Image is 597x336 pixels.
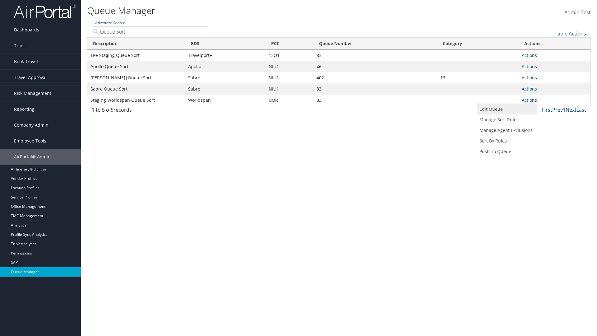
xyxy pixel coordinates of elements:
[563,106,566,113] a: 1
[14,117,49,133] span: Company Admin
[266,72,313,83] td: NIU1
[555,30,586,37] a: Table Actions
[542,106,552,113] a: First
[14,22,39,38] span: Dashboards
[522,86,537,92] a: Actions
[87,61,185,72] td: Apollo Queue Sort
[266,38,313,50] th: PCC: activate to sort column ascending
[14,101,35,117] span: Reporting
[185,50,266,61] td: Travelport+
[576,106,586,113] a: Last
[313,83,437,95] td: 83
[522,97,537,103] a: Actions
[313,72,437,83] td: 402
[14,86,51,101] span: Risk Management
[185,61,266,72] td: Apollo
[111,106,113,113] span: 5
[477,114,535,125] a: Manage Sort Rules
[477,146,535,157] a: Push To Queue
[185,38,266,50] th: GDS: activate to sort column ascending
[87,4,423,17] h1: Queue Manager
[14,54,38,69] span: Book Travel
[185,95,266,106] td: Worldspan
[522,52,537,58] a: Actions
[522,75,537,81] a: Actions
[14,70,47,85] span: Travel Approval
[95,20,125,26] a: Advanced Search
[87,83,185,95] td: Sabre Queue Sort
[266,95,313,106] td: UOR
[87,72,185,83] td: [PERSON_NAME]|Queue Sort
[87,38,185,50] th: Description: activate to sort column ascending
[313,38,437,50] th: Queue Number: activate to sort column ascending
[14,4,76,19] img: airportal-logo.png
[437,72,519,83] td: 16
[87,50,185,61] td: TP+ Staging Queue Sort
[477,136,535,146] a: Sort Using Queue's Rules
[313,95,437,106] td: 83
[522,63,537,69] a: Actions
[14,149,51,165] span: AirPortal® Admin
[437,38,519,50] th: Category: activate to sort column ascending
[185,72,266,83] td: Sabre
[87,95,185,106] td: Staging Worldspan Queue Sort
[564,3,591,22] a: Admin Test
[14,133,46,149] span: Employee Tools
[519,38,590,50] th: Actions
[185,83,266,95] td: Sabre
[477,125,535,136] a: Manage Agent Exclusions
[477,104,535,114] a: Edit Queue
[266,83,313,95] td: NIU1
[92,26,208,37] input: Advanced Search
[266,50,313,61] td: 13Q1
[313,50,437,61] td: 83
[564,9,591,16] span: Admin Test
[14,38,25,54] span: Trips
[566,106,576,113] a: Next
[92,106,208,117] div: 1 to 5 of records
[266,61,313,72] td: NIU1
[313,61,437,72] td: 46
[552,106,563,113] a: Prev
